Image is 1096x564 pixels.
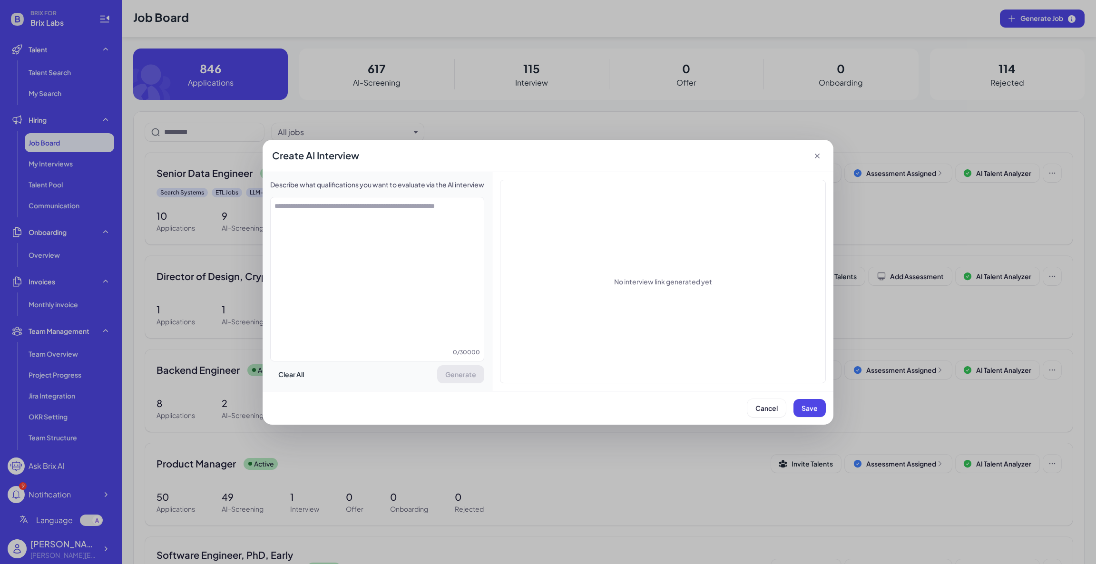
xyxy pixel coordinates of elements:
button: Save [793,399,826,417]
div: Describe what qualifications you want to evaluate via the AI interview [270,180,484,189]
span: Clear All [278,370,304,379]
span: Save [802,404,818,412]
span: Cancel [755,404,778,412]
button: Cancel [747,399,786,417]
span: Create AI Interview [272,149,359,162]
span: No interview link generated yet [614,277,712,286]
button: Clear All [270,365,312,383]
div: 0 / 30000 [271,348,484,357]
